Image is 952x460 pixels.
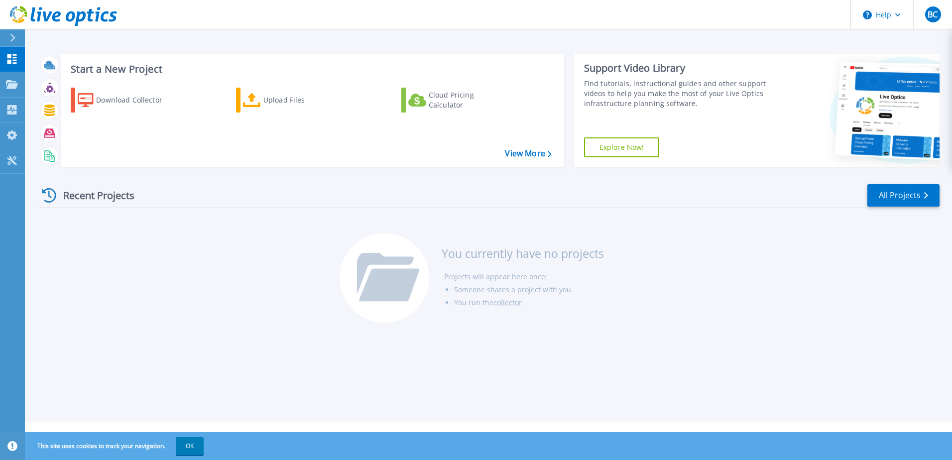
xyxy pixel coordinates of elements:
li: Projects will appear here once: [444,270,604,283]
button: OK [176,437,204,455]
li: You run the [454,296,604,309]
div: Cloud Pricing Calculator [429,90,508,110]
a: Upload Files [236,88,347,113]
div: Download Collector [96,90,176,110]
a: Explore Now! [584,137,660,157]
div: Support Video Library [584,62,770,75]
span: This site uses cookies to track your navigation. [27,437,204,455]
div: Find tutorials, instructional guides and other support videos to help you make the most of your L... [584,79,770,109]
a: collector [493,298,522,307]
h3: You currently have no projects [442,248,604,259]
li: Someone shares a project with you [454,283,604,296]
h3: Start a New Project [71,64,551,75]
div: Upload Files [263,90,343,110]
a: View More [505,149,551,158]
a: All Projects [867,184,940,207]
div: Recent Projects [38,183,148,208]
a: Cloud Pricing Calculator [401,88,512,113]
a: Download Collector [71,88,182,113]
span: BC [928,10,938,18]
